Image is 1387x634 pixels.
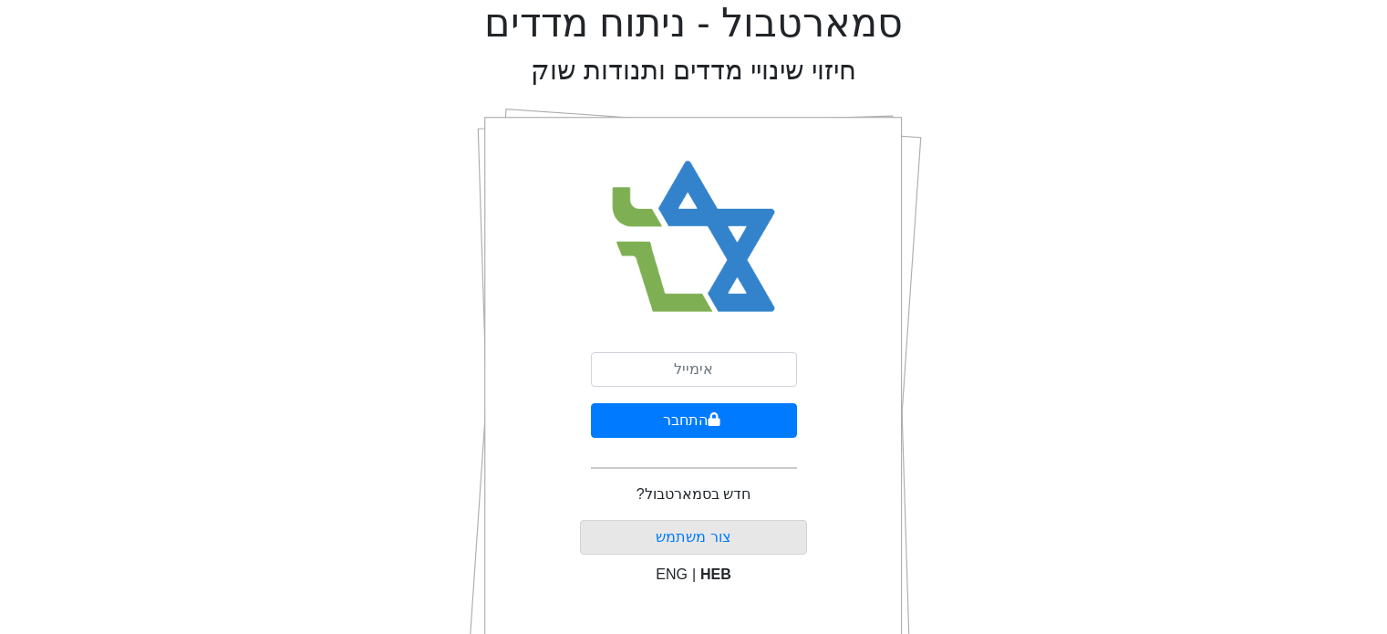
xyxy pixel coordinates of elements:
h2: חיזוי שינויי מדדים ותנודות שוק [531,55,856,87]
button: התחבר [591,403,797,438]
img: Smart Bull [595,137,792,338]
input: אימייל [591,352,797,387]
span: ENG [656,566,688,582]
p: חדש בסמארטבול? [637,483,750,505]
span: | [692,566,696,582]
span: HEB [700,566,731,582]
a: צור משתמש [656,529,730,545]
button: צור משתמש [580,520,807,555]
